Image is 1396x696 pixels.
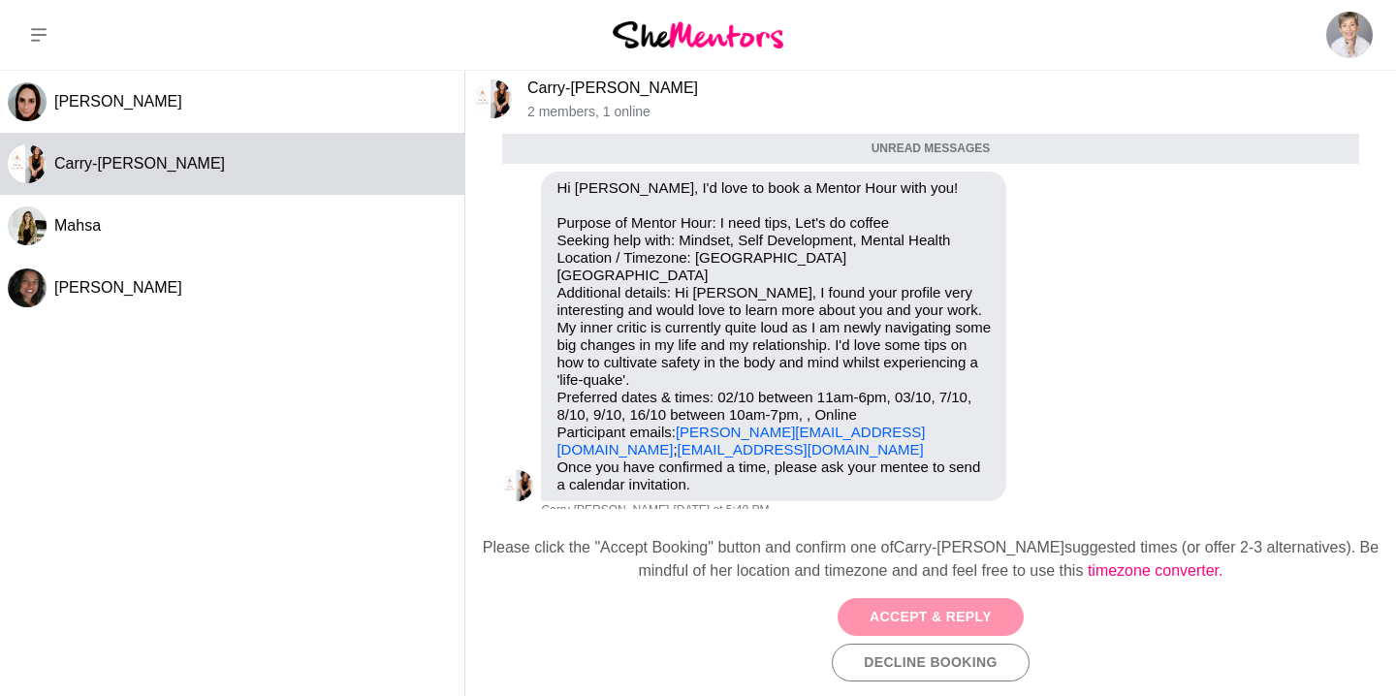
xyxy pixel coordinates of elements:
[54,217,101,234] span: Mahsa
[541,503,669,519] span: Carry-[PERSON_NAME]
[556,424,925,458] a: [PERSON_NAME][EMAIL_ADDRESS][DOMAIN_NAME]
[1088,562,1223,579] a: timezone converter.
[8,82,47,121] img: N
[502,134,1358,165] div: Unread messages
[673,503,769,519] time: 2025-09-29T07:49:34.645Z
[1326,12,1373,58] img: Anita Balogh
[54,279,182,296] span: [PERSON_NAME]
[8,144,47,183] img: C
[502,470,533,501] img: C
[613,21,783,47] img: She Mentors Logo
[8,269,47,307] img: D
[556,459,991,493] p: Once you have confirmed a time, please ask your mentee to send a calendar invitation.
[54,155,225,172] span: Carry-[PERSON_NAME]
[556,179,991,197] p: Hi [PERSON_NAME], I'd love to book a Mentor Hour with you!
[481,536,1380,583] div: Please click the "Accept Booking" button and confirm one of Carry-[PERSON_NAME] suggested times (...
[8,144,47,183] div: Carry-Louise Hansell
[556,214,991,459] p: Purpose of Mentor Hour: I need tips, Let's do coffee Seeking help with: Mindset, Self Development...
[8,206,47,245] div: Mahsa
[832,644,1029,681] button: Decline Booking
[838,598,1024,636] button: Accept & Reply
[527,79,698,96] a: Carry-[PERSON_NAME]
[473,79,512,118] img: C
[502,470,533,501] div: Carry-Louise Hansell
[527,104,1388,120] p: 2 members , 1 online
[678,441,924,458] a: [EMAIL_ADDRESS][DOMAIN_NAME]
[8,82,47,121] div: Natalie Walsh
[473,79,512,118] div: Carry-Louise Hansell
[8,269,47,307] div: Dina Cooper
[54,93,182,110] span: [PERSON_NAME]
[8,206,47,245] img: M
